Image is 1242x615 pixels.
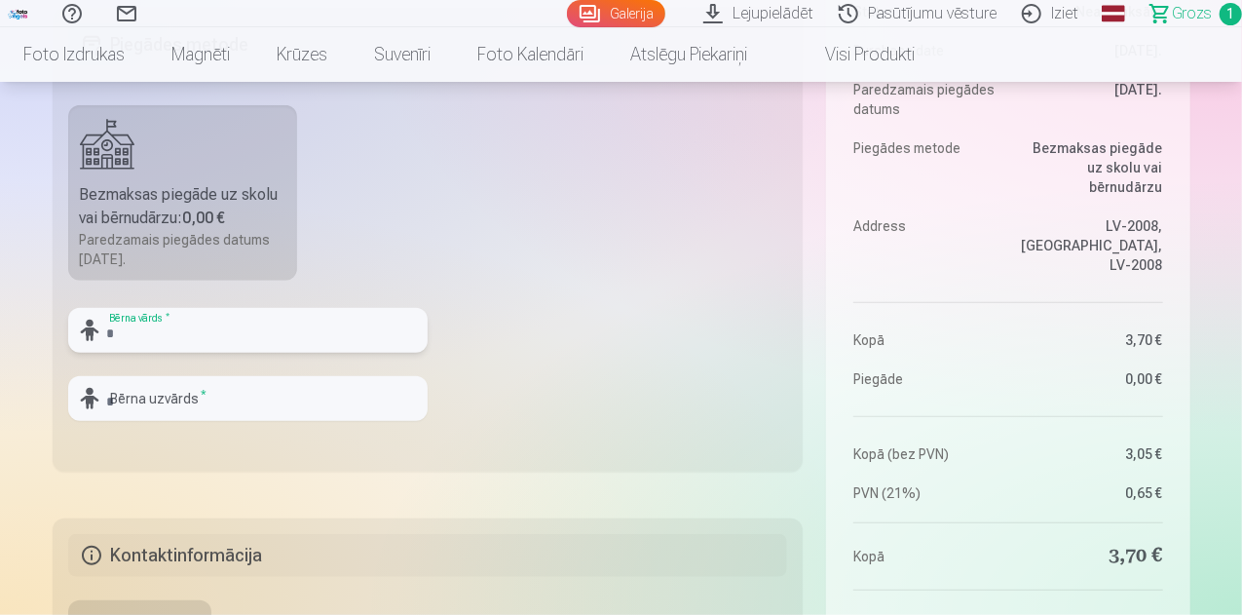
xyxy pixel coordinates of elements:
[1018,444,1163,464] dd: 3,05 €
[1018,369,1163,389] dd: 0,00 €
[8,8,29,19] img: /fa3
[853,369,998,389] dt: Piegāde
[1018,483,1163,503] dd: 0,65 €
[183,209,226,227] b: 0,00 €
[1220,3,1242,25] span: 1
[1018,543,1163,570] dd: 3,70 €
[80,183,286,230] div: Bezmaksas piegāde uz skolu vai bērnudārzu :
[853,444,998,464] dt: Kopā (bez PVN)
[253,27,351,82] a: Krūzes
[148,27,253,82] a: Magnēti
[1018,330,1163,350] dd: 3,70 €
[1018,80,1163,119] dd: [DATE].
[853,330,998,350] dt: Kopā
[1172,2,1212,25] span: Grozs
[68,534,788,577] h5: Kontaktinformācija
[853,543,998,570] dt: Kopā
[1018,138,1163,197] dd: Bezmaksas piegāde uz skolu vai bērnudārzu
[771,27,938,82] a: Visi produkti
[853,216,998,275] dt: Address
[1018,216,1163,275] dd: LV-2008, [GEOGRAPHIC_DATA], LV-2008
[454,27,607,82] a: Foto kalendāri
[80,230,286,269] div: Paredzamais piegādes datums [DATE].
[853,483,998,503] dt: PVN (21%)
[607,27,771,82] a: Atslēgu piekariņi
[853,138,998,197] dt: Piegādes metode
[853,80,998,119] dt: Paredzamais piegādes datums
[351,27,454,82] a: Suvenīri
